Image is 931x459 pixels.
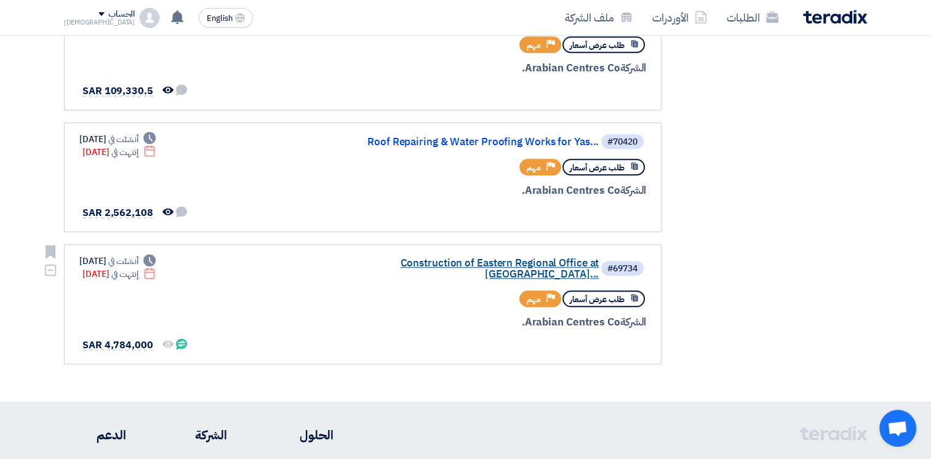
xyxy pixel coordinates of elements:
span: الشركة [620,60,647,76]
span: الشركة [620,183,647,198]
a: Roof Repairing & Water Proofing Works for Yas... [353,137,599,148]
div: الحساب [108,9,135,20]
div: [DEMOGRAPHIC_DATA] [64,19,135,26]
a: الطلبات [717,3,788,32]
img: profile_test.png [140,8,159,28]
li: الشركة [163,426,227,444]
img: Teradix logo [803,10,867,24]
span: طلب عرض أسعار [570,39,625,51]
span: أنشئت في [108,255,138,268]
div: [DATE] [82,146,156,159]
span: أنشئت في [108,133,138,146]
span: مهم [527,293,541,305]
span: SAR 109,330.5 [82,84,153,98]
a: ملف الشركة [555,3,642,32]
span: الشركة [620,314,647,330]
span: English [207,14,233,23]
span: إنتهت في [111,268,138,281]
a: الأوردرات [642,3,717,32]
div: #70420 [607,138,637,146]
span: طلب عرض أسعار [570,162,625,174]
li: الدعم [64,426,126,444]
button: English [199,8,253,28]
span: مهم [527,162,541,174]
div: Arabian Centres Co. [350,183,646,199]
a: Construction of Eastern Regional Office at [GEOGRAPHIC_DATA]... [353,258,599,280]
span: إنتهت في [111,146,138,159]
div: Arabian Centres Co. [350,60,646,76]
span: SAR 2,562,108 [82,206,153,220]
a: Open chat [879,410,916,447]
div: [DATE] [82,268,156,281]
span: SAR 4,784,000 [82,338,153,353]
div: [DATE] [79,133,156,146]
span: مهم [527,39,541,51]
div: Arabian Centres Co. [350,314,646,330]
span: طلب عرض أسعار [570,293,625,305]
div: #69734 [607,265,637,273]
li: الحلول [264,426,334,444]
div: [DATE] [79,255,156,268]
